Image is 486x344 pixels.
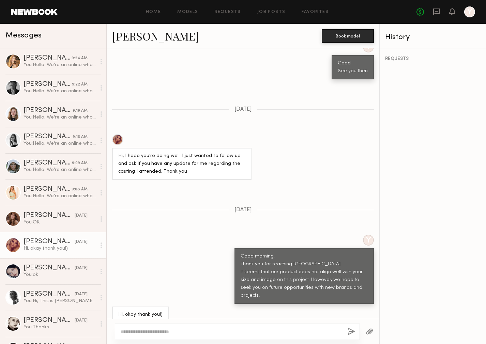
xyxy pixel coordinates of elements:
a: Book model [322,33,374,38]
div: 9:24 AM [72,55,88,62]
div: Good morning, Thank you for reaching [GEOGRAPHIC_DATA]. It seems that our product does not align ... [241,253,368,300]
div: You: Hello. We're an online wholesale clothing company. You can find us by searching for hapticsu... [24,114,96,121]
div: 9:08 AM [72,186,88,193]
div: History [385,33,481,41]
span: [DATE] [234,107,252,112]
div: You: Thanks [24,324,96,330]
div: Good See you then [338,60,368,75]
div: [PERSON_NAME] [24,55,72,62]
div: Hi, I hope you’re doing well. I just wanted to follow up and ask if you have any update for me re... [118,152,245,176]
a: Y [464,6,475,17]
div: 9:22 AM [72,81,88,88]
a: [PERSON_NAME] [112,29,199,43]
div: [PERSON_NAME] [24,212,75,219]
div: You: Hello. We're an online wholesale clothing company. We're holding a casting call [DATE] and w... [24,140,96,147]
div: Hi, okay thank you!) [24,245,96,252]
div: [PERSON_NAME] [24,134,73,140]
a: Job Posts [257,10,286,14]
div: You: Hello. We're an online wholesale clothing company. You can find us by searching for hapticsu... [24,62,96,68]
div: [DATE] [75,239,88,245]
div: [PERSON_NAME] [24,107,73,114]
a: Requests [215,10,241,14]
div: You: OK [24,219,96,225]
div: You: Hi, This is [PERSON_NAME] from Hapticsusa, wholesale company. Can you stop by for the castin... [24,298,96,304]
a: Favorites [302,10,329,14]
span: Messages [5,32,42,40]
span: [DATE] [234,207,252,213]
a: Models [177,10,198,14]
div: 9:16 AM [73,134,88,140]
div: You: Hello. We're an online wholesale clothing company. We're looking for a new model for our pho... [24,167,96,173]
div: [PERSON_NAME] [24,186,72,193]
div: [DATE] [75,265,88,271]
div: You: Hello. We're an online wholesale clothing company. You can find us by searching for hapticsu... [24,193,96,199]
div: [PERSON_NAME] [24,291,75,298]
div: [PERSON_NAME] [24,265,75,271]
div: [PERSON_NAME] [24,160,72,167]
div: [PERSON_NAME] [24,317,75,324]
div: 9:19 AM [73,108,88,114]
div: [PERSON_NAME] [24,238,75,245]
div: [DATE] [75,317,88,324]
button: Book model [322,29,374,43]
div: Hi, okay thank you!) [118,311,163,319]
div: [PERSON_NAME] [24,81,72,88]
div: [DATE] [75,213,88,219]
div: You: ok [24,271,96,278]
div: 9:09 AM [72,160,88,167]
div: REQUESTS [385,57,481,61]
div: You: Hello. We're an online wholesale clothing company. You can find us by searching for hapticsu... [24,88,96,94]
a: Home [146,10,161,14]
div: [DATE] [75,291,88,298]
